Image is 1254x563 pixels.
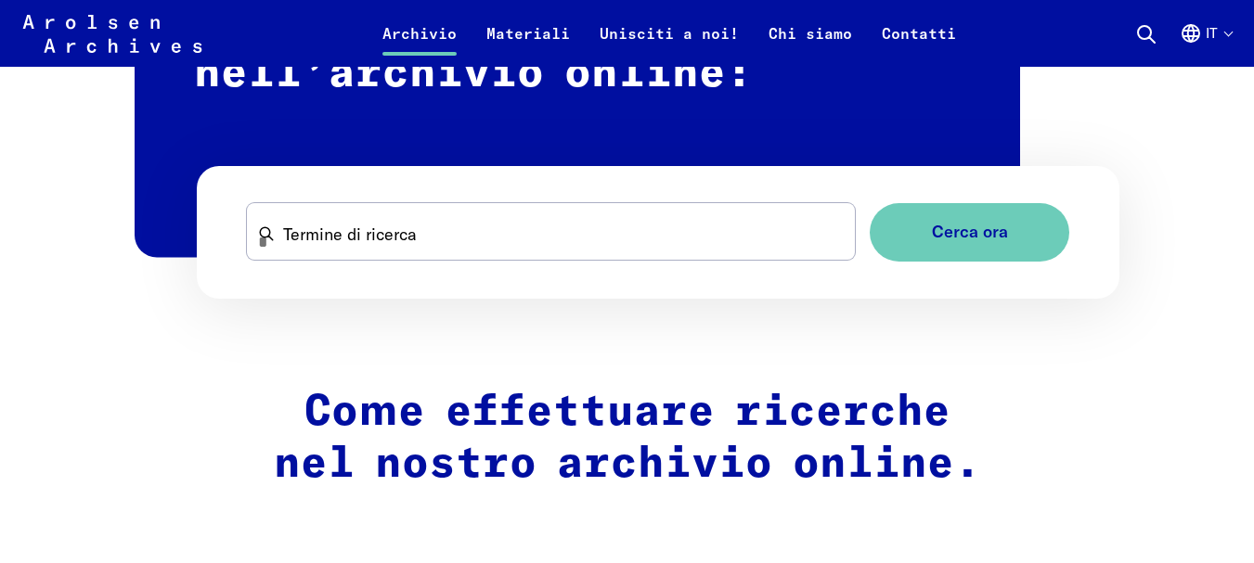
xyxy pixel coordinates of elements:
[585,22,754,67] a: Unisciti a noi!
[1180,22,1232,67] button: Italiano, selezione lingua
[472,22,585,67] a: Materiali
[754,22,867,67] a: Chi siamo
[235,388,1020,492] h2: Come effettuare ricerche nel nostro archivio online.
[867,22,971,67] a: Contatti
[932,223,1008,242] span: Cerca ora
[368,22,472,67] a: Archivio
[368,11,971,56] nav: Primaria
[870,203,1069,262] button: Cerca ora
